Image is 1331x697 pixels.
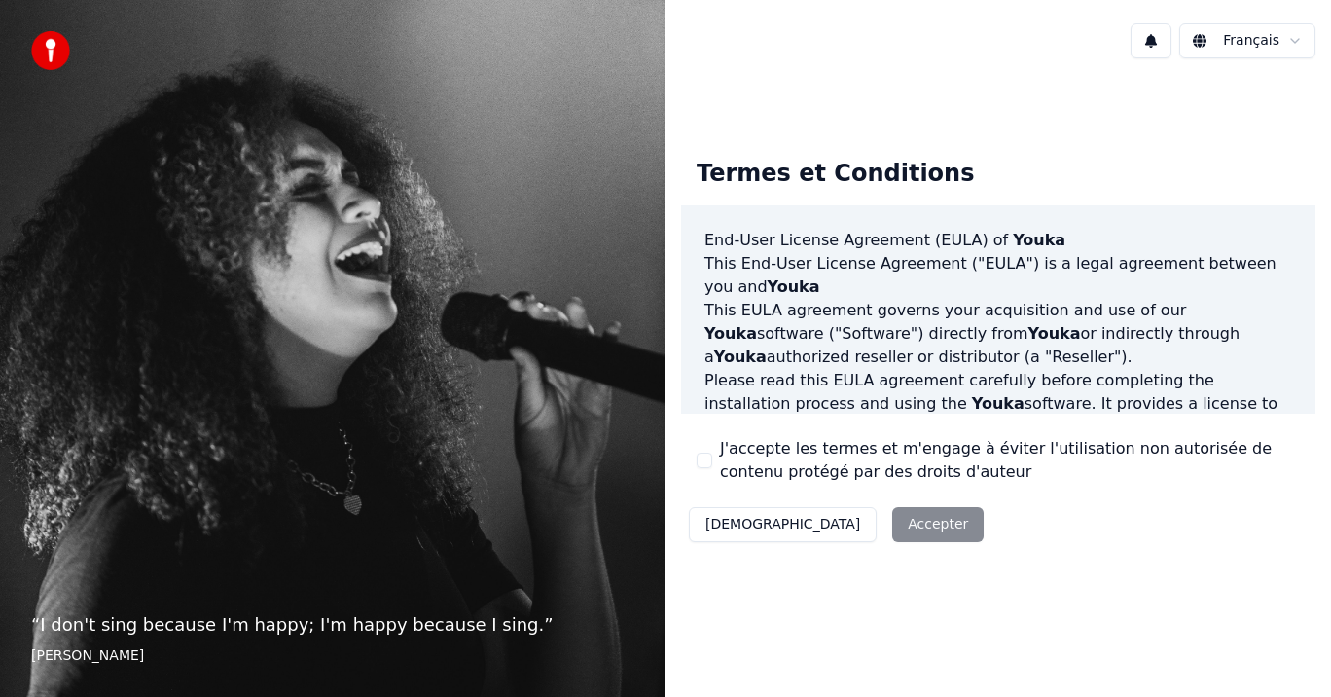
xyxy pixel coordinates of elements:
p: This End-User License Agreement ("EULA") is a legal agreement between you and [704,252,1292,299]
label: J'accepte les termes et m'engage à éviter l'utilisation non autorisée de contenu protégé par des ... [720,437,1300,484]
span: Youka [768,277,820,296]
button: [DEMOGRAPHIC_DATA] [689,507,877,542]
span: Youka [1013,231,1065,249]
p: Please read this EULA agreement carefully before completing the installation process and using th... [704,369,1292,462]
div: Termes et Conditions [681,143,989,205]
span: Youka [1028,324,1081,343]
span: Youka [714,348,767,366]
h3: End-User License Agreement (EULA) of [704,229,1292,252]
p: “ I don't sing because I'm happy; I'm happy because I sing. ” [31,611,634,639]
span: Youka [972,394,1025,413]
p: This EULA agreement governs your acquisition and use of our software ("Software") directly from o... [704,299,1292,369]
footer: [PERSON_NAME] [31,646,634,666]
img: youka [31,31,70,70]
span: Youka [704,324,757,343]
